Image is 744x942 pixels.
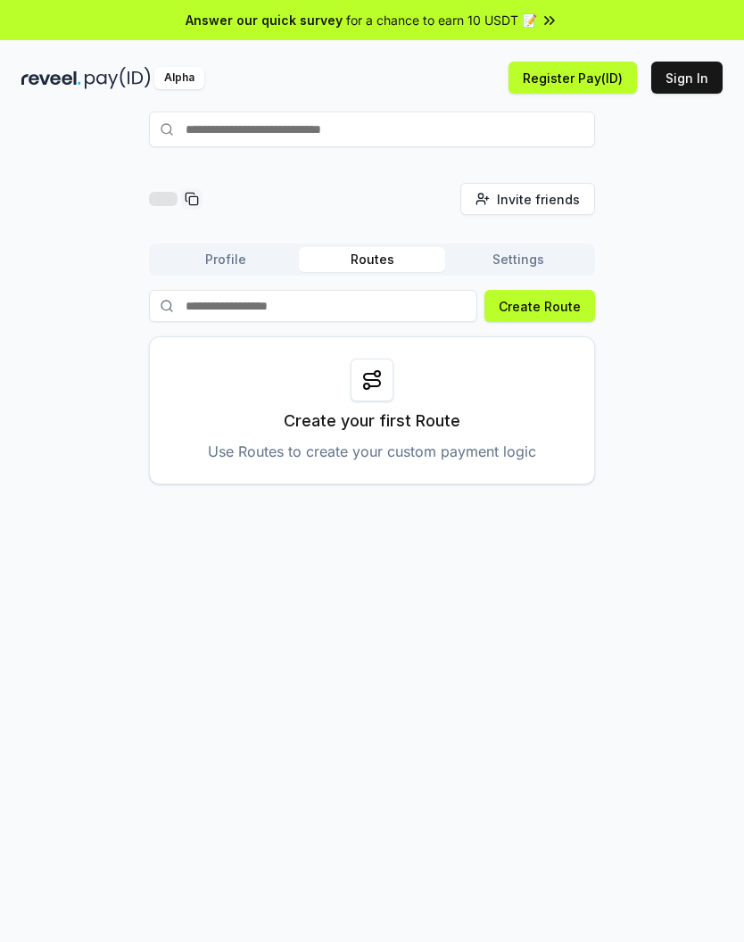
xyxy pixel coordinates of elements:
[508,62,637,94] button: Register Pay(ID)
[460,183,595,215] button: Invite friends
[497,190,580,209] span: Invite friends
[208,441,536,462] p: Use Routes to create your custom payment logic
[445,247,591,272] button: Settings
[284,409,460,434] p: Create your first Route
[299,247,445,272] button: Routes
[651,62,723,94] button: Sign In
[186,11,343,29] span: Answer our quick survey
[346,11,537,29] span: for a chance to earn 10 USDT 📝
[484,290,595,322] button: Create Route
[154,67,204,89] div: Alpha
[21,67,81,89] img: reveel_dark
[153,247,299,272] button: Profile
[85,67,151,89] img: pay_id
